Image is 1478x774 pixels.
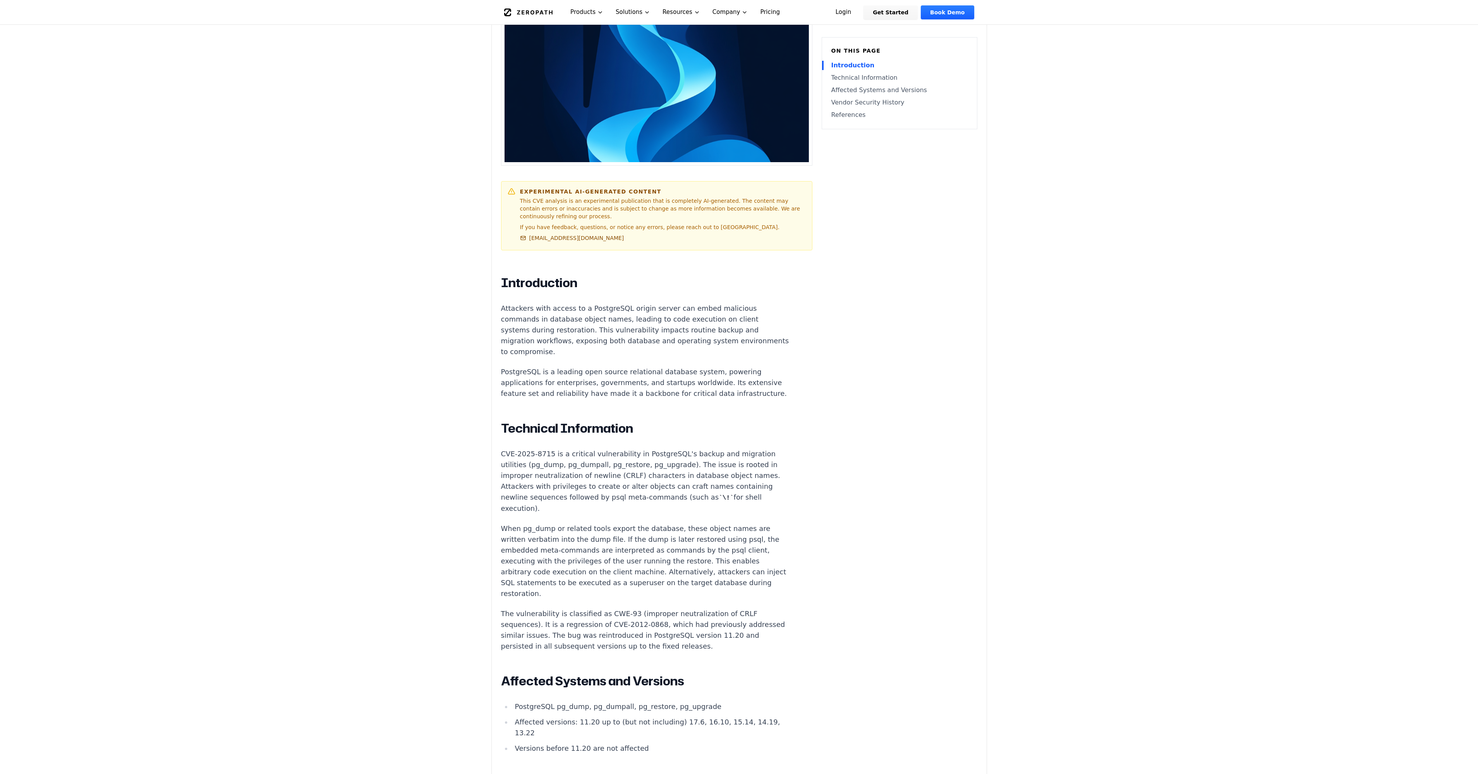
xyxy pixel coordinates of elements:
[501,421,789,436] h2: Technical Information
[831,61,968,70] a: Introduction
[520,234,624,242] a: [EMAIL_ADDRESS][DOMAIN_NAME]
[719,495,733,502] code: \!
[501,449,789,514] p: CVE-2025-8715 is a critical vulnerability in PostgreSQL's backup and migration utilities (pg_dump...
[501,608,789,652] p: The vulnerability is classified as CWE-93 (improper neutralization of CRLF sequences). It is a re...
[520,223,806,231] p: If you have feedback, questions, or notice any errors, please reach out to [GEOGRAPHIC_DATA].
[831,110,968,120] a: References
[501,303,789,357] p: Attackers with access to a PostgreSQL origin server can embed malicious commands in database obje...
[501,523,789,599] p: When pg_dump or related tools export the database, these object names are written verbatim into t...
[520,197,806,220] p: This CVE analysis is an experimental publication that is completely AI-generated. The content may...
[501,366,789,399] p: PostgreSQL is a leading open source relational database system, powering applications for enterpr...
[512,717,789,738] li: Affected versions: 11.20 up to (but not including) 17.6, 16.10, 15.14, 14.19, 13.22
[831,98,968,107] a: Vendor Security History
[826,5,861,19] a: Login
[520,188,806,195] h6: Experimental AI-Generated Content
[501,275,789,291] h2: Introduction
[512,743,789,754] li: Versions before 11.20 are not affected
[831,47,968,55] h6: On this page
[501,673,789,689] h2: Affected Systems and Versions
[831,73,968,82] a: Technical Information
[831,86,968,95] a: Affected Systems and Versions
[512,701,789,712] li: PostgreSQL pg_dump, pg_dumpall, pg_restore, pg_upgrade
[863,5,918,19] a: Get Started
[921,5,974,19] a: Book Demo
